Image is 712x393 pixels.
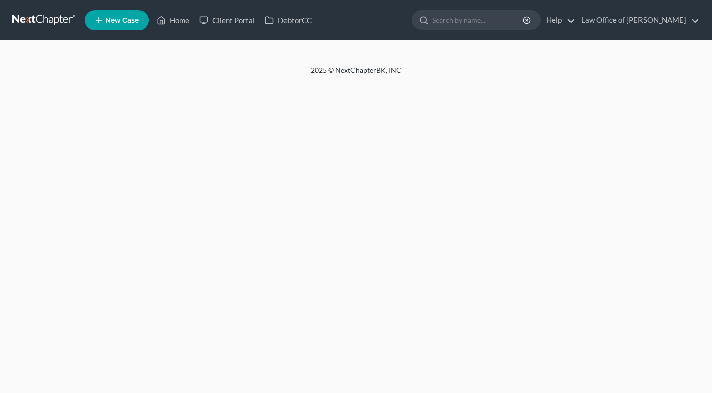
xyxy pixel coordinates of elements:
[432,11,524,29] input: Search by name...
[152,11,194,29] a: Home
[105,17,139,24] span: New Case
[541,11,575,29] a: Help
[69,65,643,83] div: 2025 © NextChapterBK, INC
[576,11,699,29] a: Law Office of [PERSON_NAME]
[194,11,260,29] a: Client Portal
[260,11,317,29] a: DebtorCC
